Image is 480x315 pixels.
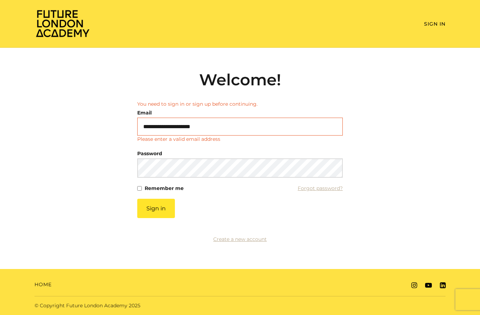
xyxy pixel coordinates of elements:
a: Create a new account [213,236,267,242]
label: Remember me [145,183,184,193]
a: Home [34,281,52,288]
button: Sign in [137,199,175,218]
li: You need to sign in or sign up before continuing. [137,100,343,108]
img: Home Page [34,9,91,38]
a: Sign In [424,21,446,27]
a: Forgot password? [298,183,343,193]
p: Please enter a valid email address [137,136,220,143]
h2: Welcome! [137,70,343,89]
label: Password [137,149,162,158]
label: Email [137,108,152,118]
div: © Copyright Future London Academy 2025 [29,302,240,309]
